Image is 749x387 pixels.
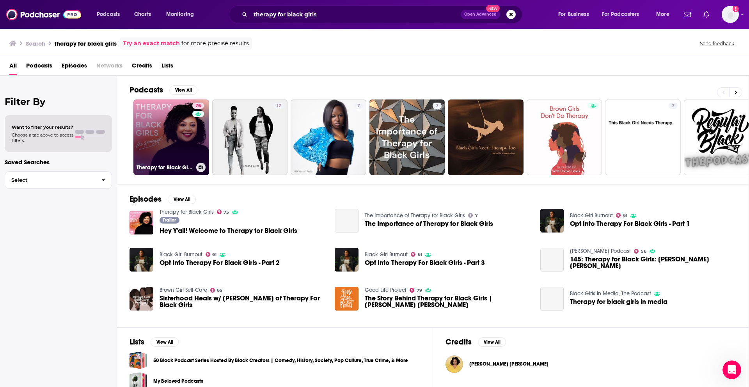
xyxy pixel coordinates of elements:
h3: therapy for black girls [55,40,117,47]
a: 7 [605,99,681,175]
span: Choose a tab above to access filters. [12,132,73,143]
a: The Importance of Therapy for Black Girls [365,212,465,219]
img: Podchaser - Follow, Share and Rate Podcasts [6,7,81,22]
a: 61 [411,252,422,257]
button: open menu [553,8,599,21]
a: 7 [433,103,442,109]
span: For Business [558,9,589,20]
div: Search podcasts, credits, & more... [236,5,530,23]
img: Opt Into Therapy For Black Girls - Part 1 [540,209,564,233]
h2: Podcasts [130,85,163,95]
a: Opt Into Therapy For Black Girls - Part 3 [365,259,485,266]
img: Dr. Joy Harden Bradford [445,355,463,373]
span: New [486,5,500,12]
a: Credits [132,59,152,75]
a: 75 [192,103,204,109]
button: open menu [91,8,130,21]
a: Opt Into Therapy For Black Girls - Part 1 [570,220,690,227]
button: View All [169,85,197,95]
a: Podcasts [26,59,52,75]
img: Opt Into Therapy For Black Girls - Part 2 [130,248,153,272]
a: 50 Black Podcast Series Hosted By Black Creators | Comedy, History, Society, Pop Culture, True Cr... [153,356,408,365]
svg: Add a profile image [733,6,739,12]
span: 75 [195,102,201,110]
a: Dr. Joy Harden Bradford [469,361,548,367]
a: Lists [162,59,173,75]
span: Monitoring [166,9,194,20]
span: More [656,9,669,20]
button: View All [151,337,179,347]
img: Hey Y'all! Welcome to Therapy for Black Girls [130,211,153,234]
span: 75 [224,211,229,214]
a: Black Girl Burnout [570,212,613,219]
a: Therapy for Black Girls [160,209,214,215]
a: Opt Into Therapy For Black Girls - Part 3 [335,248,359,272]
span: Networks [96,59,122,75]
span: 17 [276,102,281,110]
span: The Story Behind Therapy for Black Girls | [PERSON_NAME] [PERSON_NAME] [365,295,531,308]
a: 56 [634,249,646,254]
span: 61 [212,253,217,256]
span: 7 [357,102,360,110]
a: 61 [206,252,217,257]
a: 17 [273,103,284,109]
span: Charts [134,9,151,20]
a: PodcastsView All [130,85,197,95]
a: 7 [354,103,363,109]
a: 65 [210,288,223,293]
span: Logged in as Kapplewhaite [722,6,739,23]
a: EpisodesView All [130,194,196,204]
a: Episodes [62,59,87,75]
a: All [9,59,17,75]
a: 145: Therapy for Black Girls: Dr. Joy Harden Bradford [540,248,564,272]
span: Opt Into Therapy For Black Girls - Part 2 [160,259,280,266]
button: View All [168,195,196,204]
button: Open AdvancedNew [461,10,500,19]
span: 145: Therapy for Black Girls: [PERSON_NAME] [PERSON_NAME] [570,256,736,269]
button: Send feedback [698,40,737,47]
a: 7 [669,103,678,109]
h3: Therapy for Black Girls [137,164,193,171]
a: CreditsView All [445,337,506,347]
a: Hey Y'all! Welcome to Therapy for Black Girls [160,227,297,234]
span: Select [5,178,95,183]
a: 50 Black Podcast Series Hosted By Black Creators | Comedy, History, Society, Pop Culture, True Cr... [130,351,147,369]
a: Try an exact match [123,39,180,48]
a: My Beloved Podcasts [153,377,203,385]
span: 79 [417,289,422,292]
button: open menu [651,8,679,21]
button: Show profile menu [722,6,739,23]
a: The Importance of Therapy for Black Girls [335,209,359,233]
a: 145: Therapy for Black Girls: Dr. Joy Harden Bradford [570,256,736,269]
a: Black Girls In Media, The Podcast [570,290,651,297]
span: [PERSON_NAME] [PERSON_NAME] [469,361,548,367]
span: 56 [641,250,646,253]
a: 79 [410,288,422,293]
img: User Profile [722,6,739,23]
button: open menu [161,8,204,21]
a: 7 [468,213,478,218]
h2: Episodes [130,194,162,204]
img: Sisterhood Heals w/ Dr Joy of Therapy For Black Girls [130,287,153,311]
span: for more precise results [181,39,249,48]
span: Trailer [163,218,176,222]
span: Want to filter your results? [12,124,73,130]
input: Search podcasts, credits, & more... [250,8,461,21]
a: Black Girl Burnout [160,251,202,258]
a: 75 [217,209,229,214]
a: ListsView All [130,337,179,347]
a: Black Girl Burnout [365,251,408,258]
a: Therapy for black girls in media [540,287,564,311]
